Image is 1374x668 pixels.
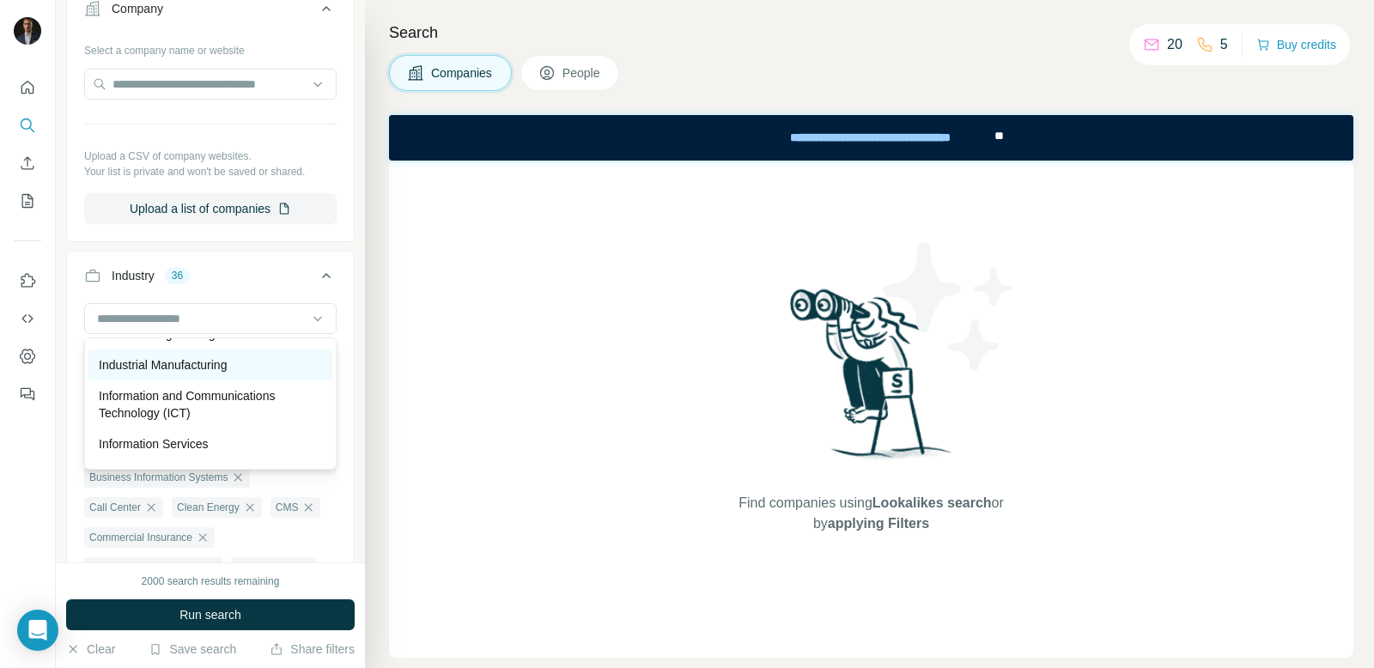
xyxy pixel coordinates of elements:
[270,641,355,658] button: Share filters
[1167,34,1182,55] p: 20
[1220,34,1228,55] p: 5
[89,560,200,575] span: Commercial Real Estate
[14,17,41,45] img: Avatar
[99,387,322,422] p: Information and Communications Technology (ICT)
[165,268,190,283] div: 36
[14,341,41,372] button: Dashboard
[389,21,1353,45] h4: Search
[1256,33,1336,57] button: Buy credits
[17,610,58,651] div: Open Intercom Messenger
[431,64,494,82] span: Companies
[276,500,299,515] span: CMS
[84,193,337,224] button: Upload a list of companies
[99,356,227,373] p: Industrial Manufacturing
[112,267,155,284] div: Industry
[562,64,602,82] span: People
[99,435,209,452] p: Information Services
[179,606,241,623] span: Run search
[99,466,223,483] p: Information Technology
[89,530,192,545] span: Commercial Insurance
[14,265,41,296] button: Use Surfe on LinkedIn
[84,149,337,164] p: Upload a CSV of company websites.
[149,641,236,658] button: Save search
[84,164,337,179] p: Your list is private and won't be saved or shared.
[14,303,41,334] button: Use Surfe API
[14,185,41,216] button: My lists
[828,516,929,531] span: applying Filters
[66,641,115,658] button: Clear
[389,115,1353,161] iframe: Banner
[89,470,228,485] span: Business Information Systems
[67,255,354,303] button: Industry36
[733,493,1008,534] span: Find companies using or by
[14,379,41,410] button: Feedback
[14,148,41,179] button: Enrich CSV
[14,110,41,141] button: Search
[84,36,337,58] div: Select a company name or website
[782,284,961,476] img: Surfe Illustration - Woman searching with binoculars
[177,500,240,515] span: Clean Energy
[872,495,992,510] span: Lookalikes search
[66,599,355,630] button: Run search
[236,560,294,575] span: Construction
[14,72,41,103] button: Quick start
[89,500,141,515] span: Call Center
[142,574,280,589] div: 2000 search results remaining
[872,229,1026,384] img: Surfe Illustration - Stars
